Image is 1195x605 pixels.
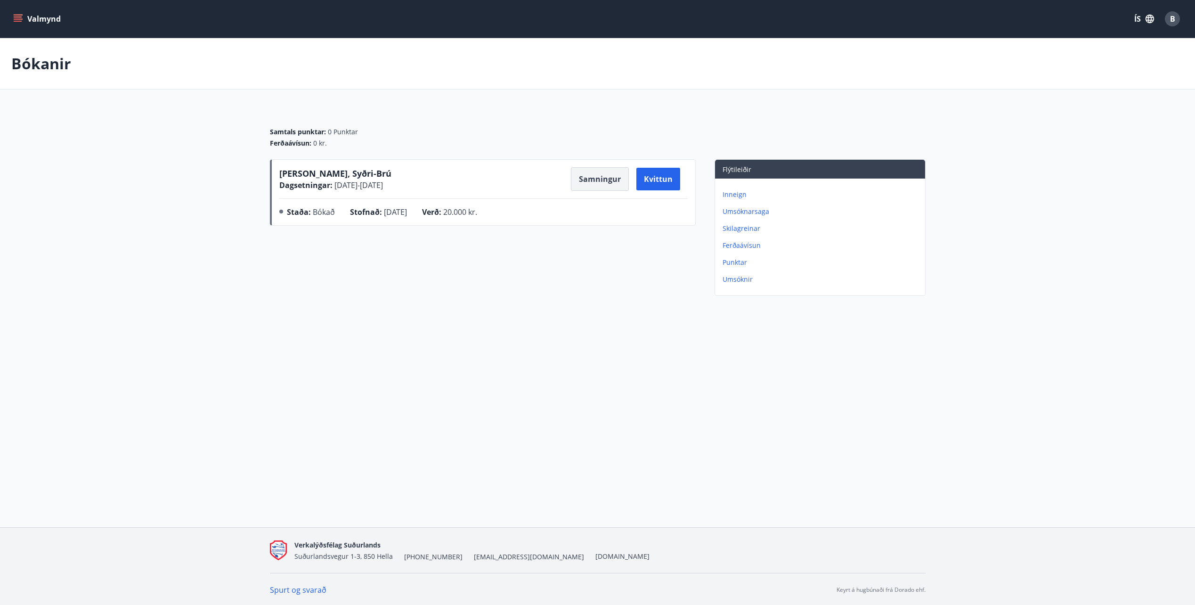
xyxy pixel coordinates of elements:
[636,168,680,190] button: Kvittun
[837,586,926,594] p: Keyrt á hugbúnaði frá Dorado ehf.
[443,207,477,217] span: 20.000 kr.
[723,241,921,250] p: Ferðaávísun
[595,552,650,561] a: [DOMAIN_NAME]
[723,258,921,267] p: Punktar
[723,207,921,216] p: Umsóknarsaga
[279,180,333,190] span: Dagsetningar :
[11,10,65,27] button: menu
[294,552,393,561] span: Suðurlandsvegur 1-3, 850 Hella
[313,207,335,217] span: Bókað
[404,552,463,562] span: [PHONE_NUMBER]
[474,552,584,562] span: [EMAIL_ADDRESS][DOMAIN_NAME]
[723,190,921,199] p: Inneign
[270,127,326,137] span: Samtals punktar :
[313,139,327,148] span: 0 kr.
[270,585,326,595] a: Spurt og svarað
[571,167,629,191] button: Samningur
[1129,10,1159,27] button: ÍS
[723,275,921,284] p: Umsóknir
[350,207,382,217] span: Stofnað :
[723,165,751,174] span: Flýtileiðir
[270,139,311,148] span: Ferðaávísun :
[723,224,921,233] p: Skilagreinar
[1170,14,1175,24] span: B
[287,207,311,217] span: Staða :
[1161,8,1184,30] button: B
[270,540,287,561] img: Q9do5ZaFAFhn9lajViqaa6OIrJ2A2A46lF7VsacK.png
[384,207,407,217] span: [DATE]
[333,180,383,190] span: [DATE] - [DATE]
[294,540,381,549] span: Verkalýðsfélag Suðurlands
[328,127,358,137] span: 0 Punktar
[279,168,391,179] span: [PERSON_NAME], Syðri-Brú
[422,207,441,217] span: Verð :
[11,53,71,74] p: Bókanir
